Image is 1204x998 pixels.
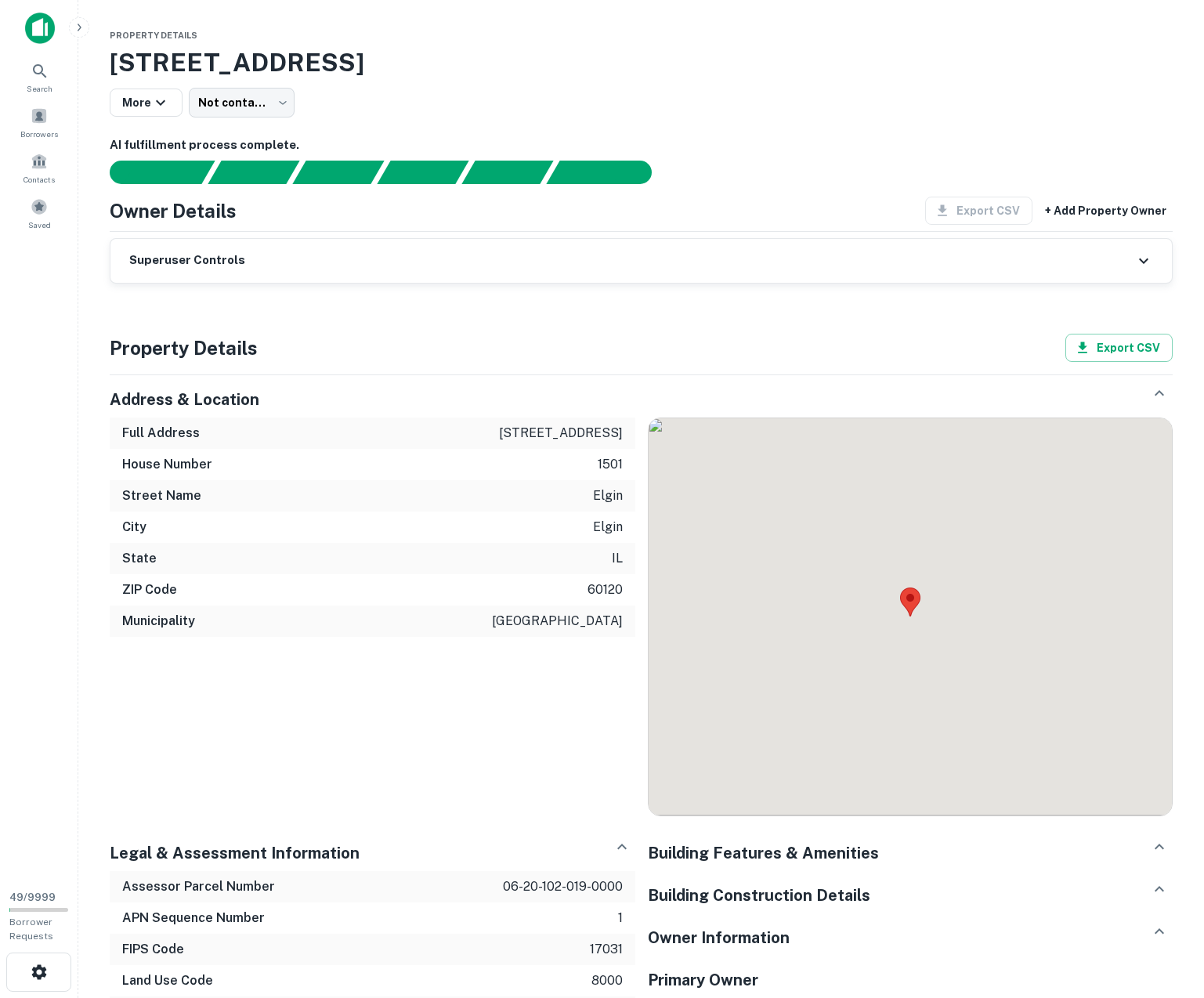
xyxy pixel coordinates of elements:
[122,940,184,959] h6: FIPS Code
[618,909,623,927] p: 1
[20,128,58,140] span: Borrowers
[648,841,879,865] h5: Building Features & Amenities
[1039,197,1173,225] button: + Add Property Owner
[590,940,623,959] p: 17031
[28,219,51,231] span: Saved
[122,549,157,568] h6: State
[110,388,259,411] h5: Address & Location
[122,518,146,537] h6: City
[110,136,1173,154] h6: AI fulfillment process complete.
[25,13,55,44] img: capitalize-icon.png
[591,971,623,990] p: 8000
[208,161,299,184] div: Your request is received and processing...
[110,31,197,40] span: Property Details
[122,424,200,443] h6: Full Address
[492,612,623,631] p: [GEOGRAPHIC_DATA]
[648,968,1173,992] h5: Primary Owner
[189,88,295,118] div: Not contacted
[593,486,623,505] p: elgin
[122,877,275,896] h6: Assessor Parcel Number
[5,146,74,189] a: Contacts
[503,877,623,896] p: 06-20-102-019-0000
[110,197,237,225] h4: Owner Details
[292,161,384,184] div: Documents found, AI parsing details...
[122,612,195,631] h6: Municipality
[377,161,468,184] div: Principals found, AI now looking for contact information...
[499,424,623,443] p: [STREET_ADDRESS]
[110,334,258,362] h4: Property Details
[110,841,360,865] h5: Legal & Assessment Information
[27,82,52,95] span: Search
[129,251,245,269] h6: Superuser Controls
[612,549,623,568] p: il
[598,455,623,474] p: 1501
[648,926,790,949] h5: Owner Information
[648,884,870,907] h5: Building Construction Details
[547,161,671,184] div: AI fulfillment process complete.
[122,909,265,927] h6: APN Sequence Number
[1065,334,1173,362] button: Export CSV
[122,580,177,599] h6: ZIP Code
[122,455,212,474] h6: House Number
[5,56,74,98] a: Search
[9,917,53,942] span: Borrower Requests
[9,891,56,903] span: 49 / 9999
[122,486,201,505] h6: Street Name
[110,89,183,117] button: More
[91,161,208,184] div: Sending borrower request to AI...
[24,173,55,186] span: Contacts
[5,101,74,143] a: Borrowers
[5,192,74,234] a: Saved
[110,44,1173,81] h3: [STREET_ADDRESS]
[588,580,623,599] p: 60120
[593,518,623,537] p: elgin
[1126,823,1204,898] iframe: Chat Widget
[461,161,553,184] div: Principals found, still searching for contact information. This may take time...
[122,971,213,990] h6: Land Use Code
